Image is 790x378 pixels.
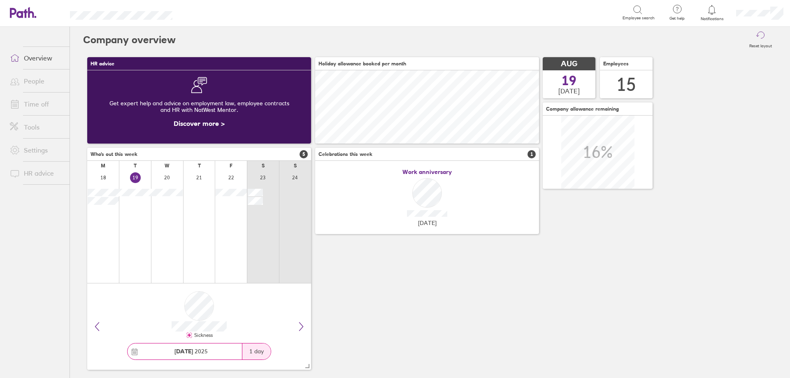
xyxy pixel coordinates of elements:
span: Employee search [623,16,655,21]
div: S [294,163,297,169]
span: Work anniversary [402,169,452,175]
button: Reset layout [744,27,777,53]
div: Get expert help and advice on employment law, employee contracts and HR with NatWest Mentor. [94,93,304,120]
a: Discover more > [174,119,225,128]
div: 1 day [242,343,271,359]
div: F [230,163,232,169]
div: Search [195,9,216,16]
div: Sickness [193,332,213,338]
span: Company allowance remaining [546,106,619,112]
span: Employees [603,61,629,67]
span: [DATE] [558,87,580,95]
span: AUG [561,60,577,68]
a: Settings [3,142,70,158]
h2: Company overview [83,27,176,53]
div: T [134,163,137,169]
a: HR advice [3,165,70,181]
div: M [101,163,105,169]
span: 19 [562,74,576,87]
span: Holiday allowance booked per month [318,61,406,67]
div: T [198,163,201,169]
span: Who's out this week [91,151,137,157]
a: Overview [3,50,70,66]
a: People [3,73,70,89]
div: W [165,163,170,169]
span: Notifications [699,16,725,21]
span: 5 [300,150,308,158]
span: Celebrations this week [318,151,372,157]
a: Notifications [699,4,725,21]
span: 1 [527,150,536,158]
label: Reset layout [744,41,777,49]
a: Time off [3,96,70,112]
span: [DATE] [418,220,437,226]
span: HR advice [91,61,114,67]
strong: [DATE] [174,348,193,355]
a: Tools [3,119,70,135]
div: S [262,163,265,169]
span: 2025 [174,348,208,355]
span: Get help [664,16,690,21]
div: 15 [616,74,636,95]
